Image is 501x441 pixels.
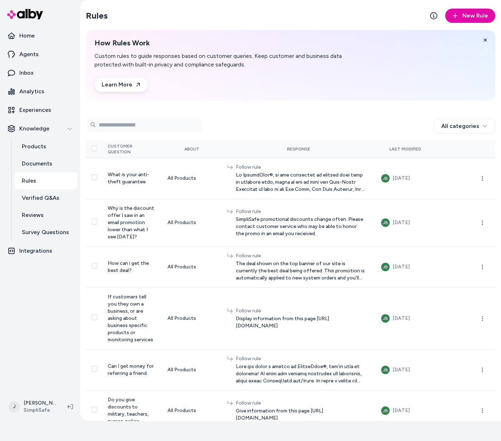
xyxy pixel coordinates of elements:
[9,401,20,412] span: J
[22,194,59,202] p: Verified Q&As
[393,366,410,374] div: [DATE]
[393,218,410,227] div: [DATE]
[445,9,495,23] button: New Rule
[92,219,97,224] button: Select row
[94,39,369,48] h2: How Rules Work
[108,172,149,185] span: What is your anti-theft guarantee
[381,263,390,271] button: JB
[108,363,154,376] span: Can I get money for referring a friend
[167,175,216,182] div: All Products
[236,252,365,259] div: Follow rule
[236,260,365,282] span: The deal shown on the top banner of our site is currently the best deal being offered. This promo...
[167,315,216,322] div: All Products
[3,83,77,100] a: Analytics
[15,138,77,155] a: Products
[381,146,429,152] div: Last Modified
[236,164,365,171] div: Follow rule
[381,314,390,323] button: JB
[3,64,77,81] a: Inbox
[15,172,77,189] a: Rules
[381,174,390,183] button: JB
[22,142,46,151] p: Products
[381,406,390,415] button: JB
[22,211,44,219] p: Reviews
[167,146,216,152] div: About
[236,315,365,329] span: Display information from this page [URL][DOMAIN_NAME]
[236,407,365,422] span: Give information from this page [URL][DOMAIN_NAME]
[92,145,97,151] button: Select all
[15,155,77,172] a: Documents
[7,9,43,19] img: alby Logo
[393,406,410,415] div: [DATE]
[381,218,390,227] button: JB
[3,242,77,259] a: Integrations
[92,174,97,180] button: Select row
[381,366,390,374] button: JB
[15,189,77,207] a: Verified Q&As
[15,224,77,241] a: Survey Questions
[236,307,365,314] div: Follow rule
[393,174,410,183] div: [DATE]
[236,208,365,215] div: Follow rule
[92,314,97,320] button: Select row
[24,400,56,407] p: [PERSON_NAME]
[19,124,49,133] p: Knowledge
[24,407,56,414] span: SimpliSafe
[393,263,410,271] div: [DATE]
[236,216,365,237] span: SimpliSafe promotional discounts change often. Please contact customer service who may be able to...
[3,46,77,63] a: Agents
[108,205,154,240] span: Why is the discount offer I saw in an email promotion lower than what I see [DATE]?
[19,31,35,40] p: Home
[3,120,77,137] button: Knowledge
[393,314,410,323] div: [DATE]
[94,52,369,69] p: Custom rules to guide responses based on customer queries. Keep customer and business data protec...
[3,101,77,119] a: Experiences
[236,355,365,362] div: Follow rule
[3,27,77,44] a: Home
[236,363,365,385] span: Lore ips dolor s ametco ad ElitseDdoe®, tem’in utla et dolorema! Al enim adm veniamq nostrudex ul...
[19,106,51,114] p: Experiences
[108,397,149,424] span: Do you give discounts to military, teachers, nurses, police
[108,260,149,273] span: How can i get the best deal?
[108,294,153,343] span: If customers tell you they own a business, or are asking about business specific products or moni...
[92,366,97,372] button: Select row
[19,247,52,255] p: Integrations
[19,87,44,96] p: Analytics
[167,219,216,226] div: All Products
[167,407,216,414] div: All Products
[22,159,52,168] p: Documents
[4,395,62,418] button: J[PERSON_NAME]SimpliSafe
[15,207,77,224] a: Reviews
[236,400,365,407] div: Follow rule
[19,50,39,59] p: Agents
[86,10,108,21] h2: Rules
[92,407,97,412] button: Select row
[92,263,97,269] button: Select row
[167,366,216,373] div: All Products
[462,11,488,20] span: New Rule
[434,119,495,134] button: All categories
[227,146,370,152] div: Response
[19,69,34,77] p: Inbox
[167,263,216,271] div: All Products
[236,172,365,193] span: Lo IpsumdOlor®, si ame consectet ad elitsed doei temp in utlabore etdo, magna al eni ad mini ven ...
[94,78,148,92] a: Learn More
[22,228,69,237] p: Survey Questions
[22,177,36,185] p: Rules
[108,143,156,155] div: Customer Question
